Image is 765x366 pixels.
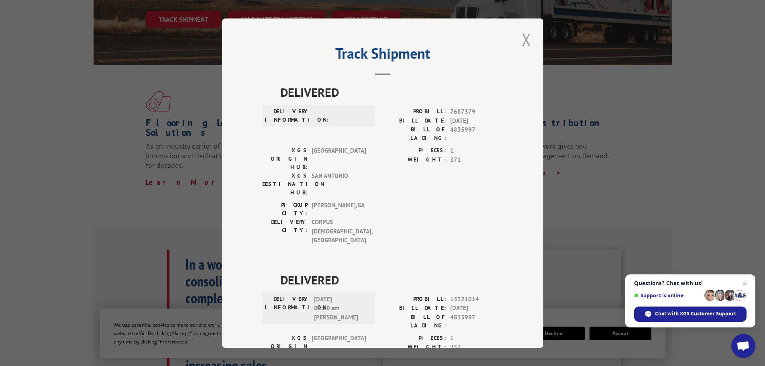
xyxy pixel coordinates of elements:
span: [PERSON_NAME] , GA [312,201,366,218]
span: [GEOGRAPHIC_DATA] [312,146,366,172]
span: [DATE] 08:20 am [PERSON_NAME] [314,294,368,322]
span: Chat with XGS Customer Support [655,310,736,317]
span: 4835997 [450,313,503,329]
label: BILL DATE: [383,304,446,313]
label: WEIGHT: [383,155,446,164]
label: PIECES: [383,146,446,155]
label: BILL OF LADING: [383,313,446,329]
span: SAN ANTONIO [312,172,366,197]
label: XGS ORIGIN HUB: [262,146,308,172]
label: WEIGHT: [383,343,446,352]
label: BILL OF LADING: [383,125,446,142]
h2: Track Shipment [262,48,503,63]
span: [GEOGRAPHIC_DATA] [312,333,366,359]
span: Questions? Chat with us! [634,280,747,286]
span: CORPUS [DEMOGRAPHIC_DATA] , [GEOGRAPHIC_DATA] [312,218,366,245]
span: DELIVERED [280,270,503,288]
label: XGS ORIGIN HUB: [262,333,308,359]
span: [DATE] [450,116,503,125]
label: XGS DESTINATION HUB: [262,172,308,197]
a: Open chat [731,334,755,358]
span: [DATE] [450,304,503,313]
label: PIECES: [383,333,446,343]
span: 371 [450,155,503,164]
span: 15221014 [450,294,503,304]
span: 253 [450,343,503,352]
label: DELIVERY INFORMATION: [265,107,310,124]
button: Close modal [520,29,533,51]
span: 4835997 [450,125,503,142]
span: Support is online [634,292,702,299]
label: DELIVERY INFORMATION: [265,294,310,322]
label: DELIVERY CITY: [262,218,308,245]
span: Chat with XGS Customer Support [634,307,747,322]
span: DELIVERED [280,83,503,101]
span: 7687379 [450,107,503,117]
label: PICKUP CITY: [262,201,308,218]
label: PROBILL: [383,294,446,304]
label: BILL DATE: [383,116,446,125]
span: 1 [450,146,503,155]
label: PROBILL: [383,107,446,117]
span: 1 [450,333,503,343]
